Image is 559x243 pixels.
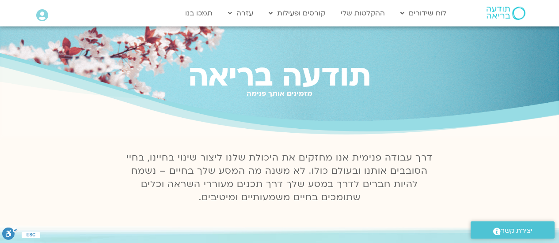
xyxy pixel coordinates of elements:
[501,225,532,237] span: יצירת קשר
[396,5,451,22] a: לוח שידורים
[122,151,438,204] p: דרך עבודה פנימית אנו מחזקים את היכולת שלנו ליצור שינוי בחיינו, בחיי הסובבים אותנו ובעולם כולו. לא...
[471,221,555,239] a: יצירת קשר
[487,7,525,20] img: תודעה בריאה
[224,5,258,22] a: עזרה
[181,5,217,22] a: תמכו בנו
[336,5,389,22] a: ההקלטות שלי
[264,5,330,22] a: קורסים ופעילות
